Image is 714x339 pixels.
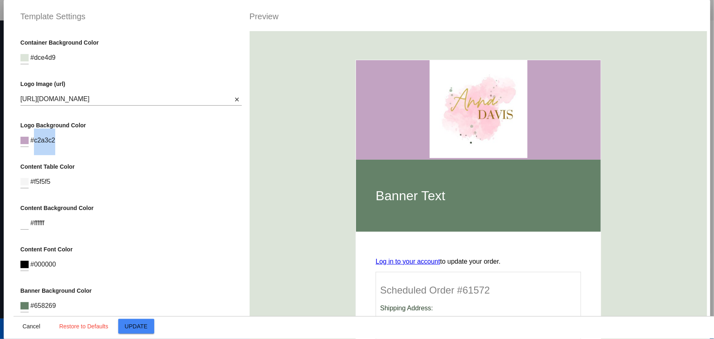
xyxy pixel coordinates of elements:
div: Preview [243,10,701,23]
button: Restore to Defaults [53,319,115,334]
button: Close dialog [14,319,50,334]
span: Update [125,323,148,330]
button: Update [118,319,154,334]
div: Template Settings [14,10,243,23]
span: Restore to Defaults [59,323,108,330]
span: Cancel [23,323,41,330]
